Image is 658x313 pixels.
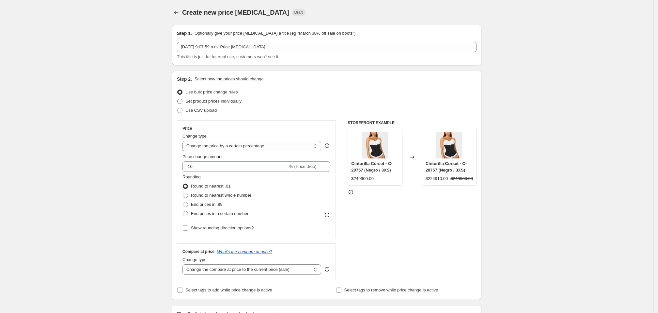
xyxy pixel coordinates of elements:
span: Select tags to add while price change is active [185,288,272,292]
span: Show rounding direction options? [191,225,254,230]
span: Cinturilla Corset - C-20757 (Negro / 3XS) [426,161,467,173]
button: Price change jobs [172,8,181,17]
span: Round to nearest whole number [191,193,251,198]
span: This title is just for internal use, customers won't see it [177,54,278,59]
div: $249900.00 [351,175,374,182]
span: Use bulk price change rules [185,90,238,94]
span: Price change amount [182,154,223,159]
span: Change type [182,257,207,262]
button: What's the compare at price? [217,249,272,254]
img: C20757-N-Frontal_80x.jpg [436,132,462,158]
span: Use CSV upload [185,108,217,113]
span: Set product prices individually [185,99,242,104]
div: help [324,266,330,272]
p: Optionally give your price [MEDICAL_DATA] a title (eg "March 30% off sale on boots") [195,30,355,37]
input: -15 [182,161,288,172]
span: Change type [182,134,207,139]
h3: Compare at price [182,249,214,254]
span: % (Price drop) [289,164,316,169]
img: C20757-N-Frontal_80x.jpg [362,132,388,158]
div: help [324,142,330,149]
h3: Price [182,126,192,131]
h6: STOREFRONT EXAMPLE [348,120,477,125]
span: Rounding [182,174,201,179]
span: Create new price [MEDICAL_DATA] [182,9,289,16]
span: Round to nearest .01 [191,184,230,189]
span: Cinturilla Corset - C-20757 (Negro / 3XS) [351,161,392,173]
p: Select how the prices should change [195,76,264,82]
h2: Step 2. [177,76,192,82]
span: Select tags to remove while price change is active [344,288,438,292]
span: End prices in a certain number [191,211,248,216]
span: Draft [294,10,303,15]
input: 30% off holiday sale [177,42,477,52]
span: End prices in .99 [191,202,223,207]
strike: $249900.00 [450,175,473,182]
div: $224910.00 [426,175,448,182]
h2: Step 1. [177,30,192,37]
